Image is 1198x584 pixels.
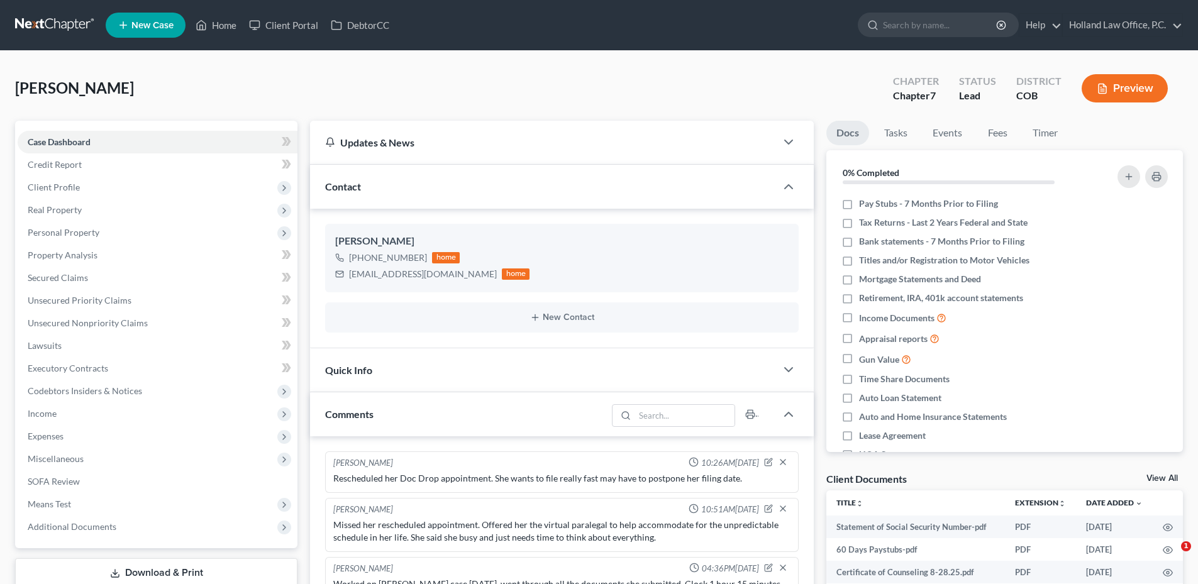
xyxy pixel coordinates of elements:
[859,353,899,366] span: Gun Value
[859,448,921,461] span: HOA Statement
[977,121,1018,145] a: Fees
[1063,14,1182,36] a: Holland Law Office, P.C.
[1135,500,1143,507] i: expand_more
[333,519,790,544] div: Missed her rescheduled appointment. Offered her the virtual paralegal to help accommodate for the...
[859,273,981,285] span: Mortgage Statements and Deed
[859,254,1029,267] span: Titles and/or Registration to Motor Vehicles
[859,333,928,345] span: Appraisal reports
[18,153,297,176] a: Credit Report
[701,504,759,515] span: 10:51AM[DATE]
[325,136,761,149] div: Updates & News
[635,405,735,426] input: Search...
[333,563,393,575] div: [PERSON_NAME]
[28,363,108,373] span: Executory Contracts
[859,292,1023,304] span: Retirement, IRA, 401k account statements
[874,121,918,145] a: Tasks
[1005,538,1076,561] td: PDF
[15,79,134,97] span: [PERSON_NAME]
[1086,498,1143,507] a: Date Added expand_more
[859,197,998,210] span: Pay Stubs - 7 Months Prior to Filing
[18,334,297,357] a: Lawsuits
[883,13,998,36] input: Search by name...
[335,234,789,249] div: [PERSON_NAME]
[1015,498,1066,507] a: Extensionunfold_more
[28,295,131,306] span: Unsecured Priority Claims
[502,268,530,280] div: home
[28,182,80,192] span: Client Profile
[702,563,759,575] span: 04:36PM[DATE]
[1082,74,1168,102] button: Preview
[18,244,297,267] a: Property Analysis
[1076,561,1153,583] td: [DATE]
[826,538,1005,561] td: 60 Days Paystubs-pdf
[959,89,996,103] div: Lead
[701,457,759,469] span: 10:26AM[DATE]
[28,340,62,351] span: Lawsuits
[28,385,142,396] span: Codebtors Insiders & Notices
[28,408,57,419] span: Income
[959,74,996,89] div: Status
[826,515,1005,538] td: Statement of Social Security Number-pdf
[243,14,324,36] a: Client Portal
[28,476,80,487] span: SOFA Review
[18,312,297,334] a: Unsecured Nonpriority Claims
[843,167,899,178] strong: 0% Completed
[28,453,84,464] span: Miscellaneous
[859,392,941,404] span: Auto Loan Statement
[18,470,297,493] a: SOFA Review
[349,268,497,280] div: [EMAIL_ADDRESS][DOMAIN_NAME]
[930,89,936,101] span: 7
[893,74,939,89] div: Chapter
[1023,121,1068,145] a: Timer
[1076,538,1153,561] td: [DATE]
[893,89,939,103] div: Chapter
[836,498,863,507] a: Titleunfold_more
[28,499,71,509] span: Means Test
[325,364,372,376] span: Quick Info
[333,504,393,516] div: [PERSON_NAME]
[826,561,1005,583] td: Certificate of Counseling 8-28.25.pdf
[1058,500,1066,507] i: unfold_more
[335,312,789,322] button: New Contact
[28,317,148,328] span: Unsecured Nonpriority Claims
[859,373,950,385] span: Time Share Documents
[28,521,116,532] span: Additional Documents
[859,429,926,442] span: Lease Agreement
[324,14,396,36] a: DebtorCC
[1076,515,1153,538] td: [DATE]
[432,252,460,263] div: home
[333,472,790,485] div: Rescheduled her Doc Drop appointment. She wants to file really fast may have to postpone her fili...
[18,131,297,153] a: Case Dashboard
[923,121,972,145] a: Events
[325,408,374,420] span: Comments
[1181,541,1191,551] span: 1
[349,251,427,264] div: [PHONE_NUMBER]
[1005,515,1076,538] td: PDF
[859,312,935,324] span: Income Documents
[1019,14,1062,36] a: Help
[1146,474,1178,483] a: View All
[131,21,174,30] span: New Case
[859,235,1024,248] span: Bank statements - 7 Months Prior to Filing
[18,357,297,380] a: Executory Contracts
[1005,561,1076,583] td: PDF
[28,272,88,283] span: Secured Claims
[28,159,82,170] span: Credit Report
[28,227,99,238] span: Personal Property
[28,250,97,260] span: Property Analysis
[1016,74,1062,89] div: District
[333,457,393,470] div: [PERSON_NAME]
[18,289,297,312] a: Unsecured Priority Claims
[28,136,91,147] span: Case Dashboard
[189,14,243,36] a: Home
[859,216,1028,229] span: Tax Returns - Last 2 Years Federal and State
[826,121,869,145] a: Docs
[28,431,64,441] span: Expenses
[325,180,361,192] span: Contact
[1155,541,1185,571] iframe: Intercom live chat
[856,500,863,507] i: unfold_more
[859,410,1007,423] span: Auto and Home Insurance Statements
[826,472,907,485] div: Client Documents
[18,267,297,289] a: Secured Claims
[1016,89,1062,103] div: COB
